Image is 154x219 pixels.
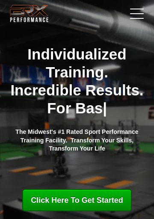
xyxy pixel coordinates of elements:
h1: Individualized Training. Incredible Results. [9,45,145,117]
strong: The Midwest's #1 Rated Sport Performance Training Facility. Transform Your Skills, Transform Your... [15,128,138,152]
span: Click Here To Get Started [31,196,123,204]
iframe: Chat Widget [111,178,154,219]
a: Click Here To Get Started [22,189,132,211]
img: BRX Transparent Logo-2 [9,3,50,24]
span: | [103,100,107,116]
span: For Bas [47,100,103,116]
